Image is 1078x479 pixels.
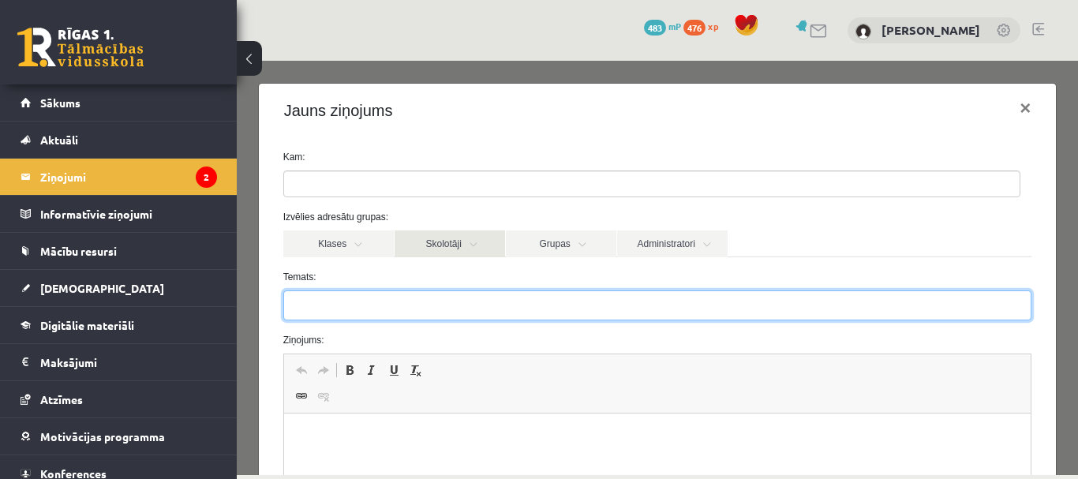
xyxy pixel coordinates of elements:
a: Повторить (Ctrl+Y) [76,299,98,320]
a: Mācību resursi [21,233,217,269]
legend: Informatīvie ziņojumi [40,196,217,232]
h4: Jauns ziņojums [47,38,156,62]
span: 476 [683,20,706,36]
a: Курсив (Ctrl+I) [124,299,146,320]
legend: Maksājumi [40,344,217,380]
label: Ziņojums: [35,272,807,286]
legend: Ziņojumi [40,159,217,195]
a: Grupas [269,170,380,196]
a: Отменить (Ctrl+Z) [54,299,76,320]
a: Rīgas 1. Tālmācības vidusskola [17,28,144,67]
a: Maksājumi [21,344,217,380]
a: Убрать форматирование [168,299,190,320]
a: Полужирный (Ctrl+B) [102,299,124,320]
span: Mācību resursi [40,244,117,258]
span: Sākums [40,95,80,110]
span: Aktuāli [40,133,78,147]
a: Подчеркнутый (Ctrl+U) [146,299,168,320]
span: 483 [644,20,666,36]
span: mP [668,20,681,32]
label: Kam: [35,89,807,103]
span: Atzīmes [40,392,83,406]
span: [DEMOGRAPHIC_DATA] [40,281,164,295]
a: [PERSON_NAME] [881,22,980,38]
a: Вставить/Редактировать ссылку (Ctrl+K) [54,325,76,346]
a: Aktuāli [21,122,217,158]
a: 483 mP [644,20,681,32]
a: Administratori [380,170,491,196]
a: Sākums [21,84,217,121]
a: Klases [47,170,157,196]
a: Atzīmes [21,381,217,417]
span: xp [708,20,718,32]
label: Temats: [35,209,807,223]
i: 2 [196,167,217,188]
a: Ziņojumi2 [21,159,217,195]
a: [DEMOGRAPHIC_DATA] [21,270,217,306]
a: Убрать ссылку [76,325,98,346]
img: Savelijs Baranovs [855,24,871,39]
a: 476 xp [683,20,726,32]
button: × [770,25,807,69]
a: Digitālie materiāli [21,307,217,343]
span: Motivācijas programma [40,429,165,443]
a: Motivācijas programma [21,418,217,455]
a: Informatīvie ziņojumi [21,196,217,232]
a: Skolotāji [158,170,268,196]
label: Izvēlies adresātu grupas: [35,149,807,163]
span: Digitālie materiāli [40,318,134,332]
